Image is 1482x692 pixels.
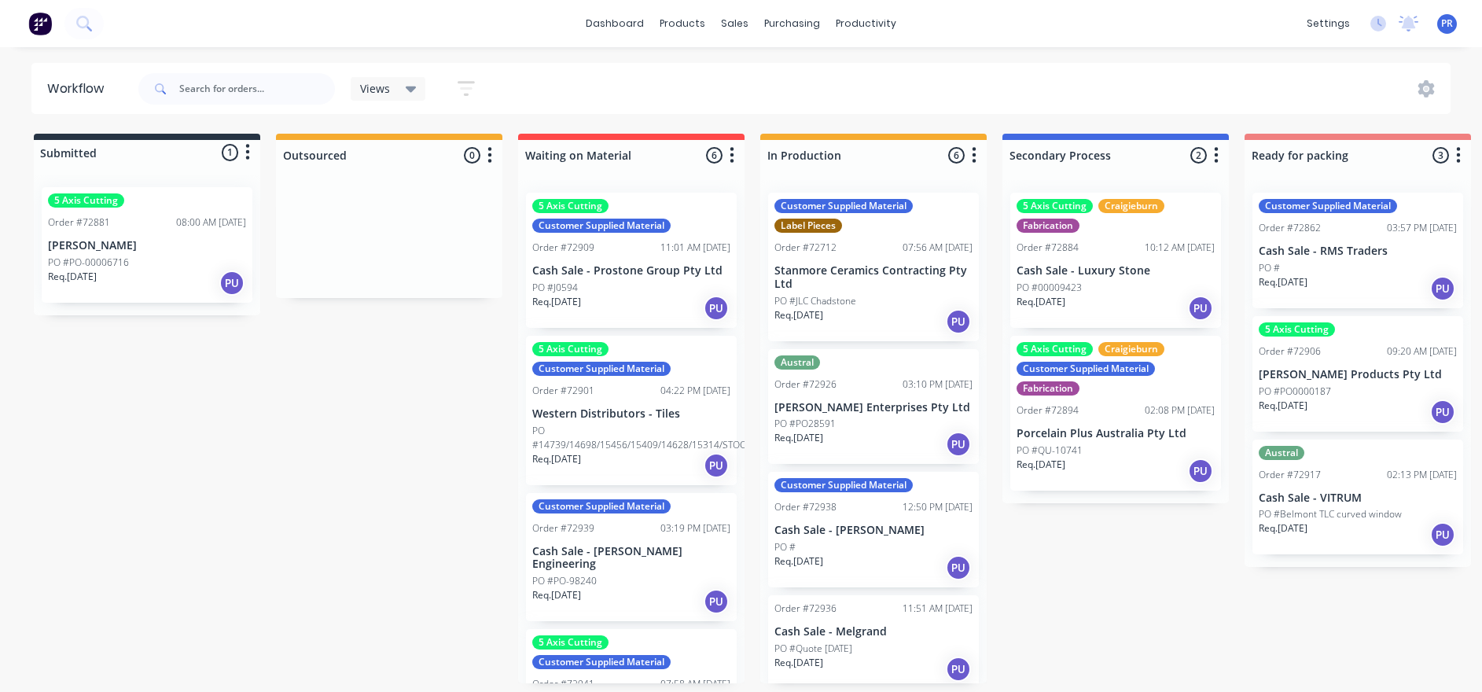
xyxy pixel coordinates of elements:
p: Req. [DATE] [1259,399,1307,413]
div: Customer Supplied Material [1017,362,1155,376]
div: settings [1299,12,1358,35]
p: Cash Sale - [PERSON_NAME] [774,524,973,537]
p: Req. [DATE] [532,295,581,309]
div: Order #72906 [1259,344,1321,359]
div: Customer Supplied Material [532,362,671,376]
p: PO # [774,540,796,554]
div: 5 Axis CuttingCustomer Supplied MaterialOrder #7290104:22 PM [DATE]Western Distributors - TilesPO... [526,336,737,485]
div: Fabrication [1017,381,1079,396]
div: Order #72917 [1259,468,1321,482]
p: Cash Sale - Melgrand [774,625,973,639]
div: Customer Supplied Material [532,219,671,233]
div: PU [946,309,971,334]
div: Order #72884 [1017,241,1079,255]
p: PO #00009423 [1017,281,1082,295]
div: Customer Supplied MaterialLabel PiecesOrder #7271207:56 AM [DATE]Stanmore Ceramics Contracting Pt... [768,193,979,341]
div: Order #72909 [532,241,594,255]
span: Views [360,80,390,97]
div: Order #72936 [774,602,837,616]
div: PU [1188,458,1213,484]
div: 07:56 AM [DATE] [903,241,973,255]
p: PO #J0594 [532,281,578,295]
div: PU [1430,522,1455,547]
div: Customer Supplied Material [532,655,671,669]
div: 08:00 AM [DATE] [176,215,246,230]
div: PU [946,432,971,457]
div: PU [219,271,245,296]
span: PR [1441,17,1453,31]
div: Austral [774,355,820,370]
div: Customer Supplied MaterialOrder #7293812:50 PM [DATE]Cash Sale - [PERSON_NAME]PO #Req.[DATE]PU [768,472,979,587]
p: Req. [DATE] [48,270,97,284]
div: Order #72941 [532,677,594,691]
div: Label Pieces [774,219,842,233]
div: 09:20 AM [DATE] [1387,344,1457,359]
p: PO #PO0000187 [1259,385,1331,399]
p: PO #Quote [DATE] [774,642,852,656]
div: Customer Supplied MaterialOrder #7286203:57 PM [DATE]Cash Sale - RMS TradersPO #Req.[DATE]PU [1252,193,1463,308]
div: 03:57 PM [DATE] [1387,221,1457,235]
div: 10:12 AM [DATE] [1145,241,1215,255]
div: Order #72939 [532,521,594,536]
div: Order #72862 [1259,221,1321,235]
div: 03:10 PM [DATE] [903,377,973,392]
div: 5 Axis Cutting [1017,199,1093,213]
div: 5 Axis CuttingCraigieburnCustomer Supplied MaterialFabricationOrder #7289402:08 PM [DATE]Porcelai... [1010,336,1221,491]
div: Customer Supplied Material [1259,199,1397,213]
div: Order #72938 [774,500,837,514]
div: 12:50 PM [DATE] [903,500,973,514]
div: Order #72901 [532,384,594,398]
img: Factory [28,12,52,35]
div: Craigieburn [1098,342,1164,356]
div: Customer Supplied Material [774,478,913,492]
p: Req. [DATE] [774,431,823,445]
p: PO #JLC Chadstone [774,294,856,308]
div: 04:22 PM [DATE] [660,384,730,398]
p: Cash Sale - Luxury Stone [1017,264,1215,278]
div: 03:19 PM [DATE] [660,521,730,536]
p: PO #14739/14698/15456/15409/14628/15314/STOCK [532,424,751,452]
div: AustralOrder #7291702:13 PM [DATE]Cash Sale - VITRUMPO #Belmont TLC curved windowReq.[DATE]PU [1252,440,1463,555]
p: Req. [DATE] [774,554,823,569]
p: Req. [DATE] [1259,521,1307,536]
div: Workflow [47,79,112,98]
div: Order #7293611:51 AM [DATE]Cash Sale - MelgrandPO #Quote [DATE]Req.[DATE]PU [768,595,979,690]
div: Customer Supplied MaterialOrder #7293903:19 PM [DATE]Cash Sale - [PERSON_NAME] EngineeringPO #PO-... [526,493,737,622]
div: 5 Axis CuttingOrder #7288108:00 AM [DATE][PERSON_NAME]PO #PO-00006716Req.[DATE]PU [42,187,252,303]
div: 5 Axis CuttingCraigieburnFabricationOrder #7288410:12 AM [DATE]Cash Sale - Luxury StonePO #000094... [1010,193,1221,328]
div: PU [1188,296,1213,321]
div: 02:13 PM [DATE] [1387,468,1457,482]
a: dashboard [578,12,652,35]
div: PU [946,555,971,580]
div: 5 Axis Cutting [1017,342,1093,356]
input: Search for orders... [179,73,335,105]
p: PO # [1259,261,1280,275]
div: 11:51 AM [DATE] [903,602,973,616]
p: Req. [DATE] [1017,295,1065,309]
div: 5 Axis Cutting [48,193,124,208]
p: Porcelain Plus Australia Pty Ltd [1017,427,1215,440]
div: PU [946,657,971,682]
p: Stanmore Ceramics Contracting Pty Ltd [774,264,973,291]
p: Req. [DATE] [774,308,823,322]
div: purchasing [756,12,828,35]
p: PO #Belmont TLC curved window [1259,507,1402,521]
p: Cash Sale - RMS Traders [1259,245,1457,258]
p: Cash Sale - VITRUM [1259,491,1457,505]
p: PO #PO28591 [774,417,836,431]
p: Cash Sale - [PERSON_NAME] Engineering [532,545,730,572]
div: Craigieburn [1098,199,1164,213]
p: [PERSON_NAME] Enterprises Pty Ltd [774,401,973,414]
p: Req. [DATE] [532,588,581,602]
p: PO #PO-98240 [532,574,597,588]
div: 5 Axis Cutting [532,342,609,356]
div: PU [704,589,729,614]
div: PU [1430,276,1455,301]
div: 5 Axis CuttingOrder #7290609:20 AM [DATE][PERSON_NAME] Products Pty LtdPO #PO0000187Req.[DATE]PU [1252,316,1463,432]
div: 5 Axis Cutting [532,635,609,650]
p: Req. [DATE] [774,656,823,670]
div: 5 Axis Cutting [532,199,609,213]
div: productivity [828,12,904,35]
div: 02:08 PM [DATE] [1145,403,1215,418]
p: Cash Sale - Prostone Group Pty Ltd [532,264,730,278]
